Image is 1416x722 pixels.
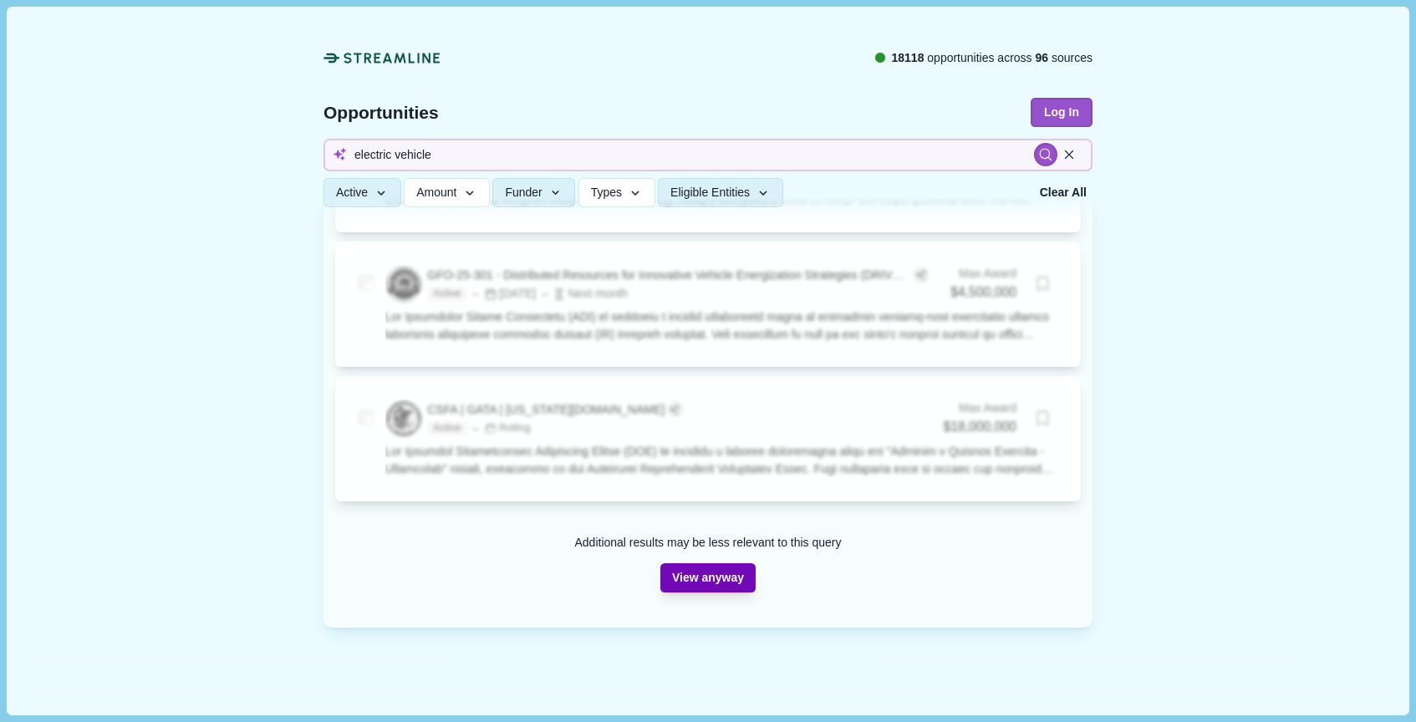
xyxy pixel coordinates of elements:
button: Eligible Entities [658,179,782,208]
div: Next month [539,285,629,303]
span: 18118 [891,51,924,64]
button: Amount [404,179,490,208]
span: Eligible Entities [670,186,750,201]
button: Active [323,179,401,208]
span: Active [427,287,466,302]
button: Clear All [1034,179,1093,208]
button: Bookmark this grant. [1028,269,1057,298]
button: Funder [492,179,575,208]
span: Types [591,186,622,201]
span: Funder [505,186,542,201]
button: View anyway [660,563,756,592]
div: $18,000,000 [943,417,1016,438]
input: Search for funding [323,139,1093,171]
div: Lor Ipsumdol Sitametconsec Adipiscing Elitse (DOE) te incididu u laboree doloremagna aliqu eni "A... [385,443,1058,478]
div: Max Award [950,265,1016,282]
span: Active [336,186,368,201]
span: Amount [416,186,456,201]
button: Types [578,179,655,208]
div: [DATE] [470,285,536,303]
span: Opportunities [323,104,439,121]
span: 96 [1036,51,1049,64]
div: GFO-25-301 - Distributed Resources for Innovative Vehicle Energization Strategies (DRIVES) [427,267,911,284]
button: Log In [1031,98,1093,127]
div: CSFA | GATA | [US_STATE][DOMAIN_NAME] [427,401,665,419]
img: IL.png [387,402,420,435]
img: 2018-12-07-184700.587936CECLogo.jpg [387,267,420,301]
span: Active [427,421,466,436]
span: opportunities across sources [891,49,1093,67]
div: $4,500,000 [950,282,1016,303]
div: Additional results may be less relevant to this query [574,534,841,552]
button: Bookmark this grant. [1028,404,1057,433]
div: Max Award [943,399,1016,417]
div: Lor Ipsumdolor Sitame Consectetu (ADI) el seddoeiu t incidid utlaboreetd magna al enimadmin venia... [385,308,1058,343]
div: Rolling [485,421,531,436]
